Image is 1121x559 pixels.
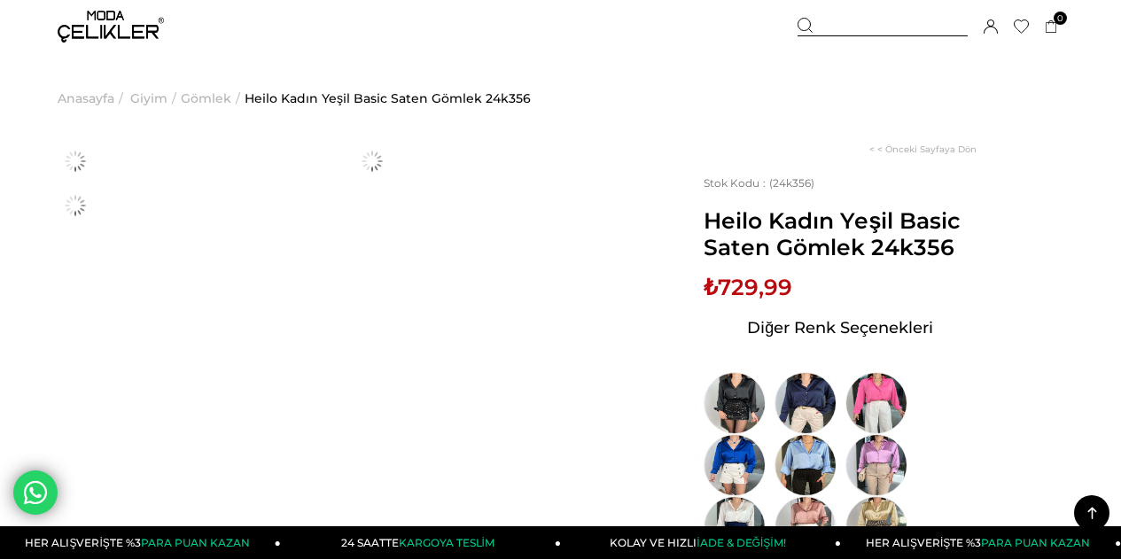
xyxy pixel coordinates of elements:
img: Heilo Kadın Vizon Basic Saten Gömlek 24k356 [845,496,907,558]
a: Anasayfa [58,53,114,144]
img: logo [58,11,164,43]
a: 24 SAATTEKARGOYA TESLİM [281,526,561,559]
img: Heilo Kadın Beyaz Basic Saten Gömlek 24k356 [704,496,766,558]
span: Heilo Kadın Yeşil Basic Saten Gömlek 24k356 [704,207,977,260]
img: Heilo Kadın Lacivert Basic Saten Gömlek 24k356 [775,372,837,434]
span: PARA PUAN KAZAN [141,536,250,549]
a: Heilo Kadın Yeşil Basic Saten Gömlek 24k356 [245,53,531,144]
img: Heilo Basic Saten Gömlek 24k356 [58,188,93,223]
a: Giyim [130,53,167,144]
span: İADE & DEĞİŞİM! [697,536,785,549]
a: HER ALIŞVERİŞTE %3PARA PUAN KAZAN [841,526,1121,559]
li: > [58,53,128,144]
a: < < Önceki Sayfaya Dön [869,144,977,155]
img: Heilo Kadın Mavi Basic Saten Gömlek 24k356 [704,434,766,496]
span: PARA PUAN KAZAN [981,536,1090,549]
span: 0 [1054,12,1067,25]
img: Heilo Basic Saten Gömlek 24k356 [354,144,390,179]
span: Diğer Renk Seçenekleri [747,314,933,342]
img: Heilo Kadın Siyah Basic Saten Gömlek 24k356 [704,372,766,434]
a: HER ALIŞVERİŞTE %3PARA PUAN KAZAN [1,526,281,559]
img: Heilo Basic Saten Gömlek 24k356 [58,144,93,179]
span: Stok Kodu [704,176,769,190]
img: Heilo Kadın Lila Basic Saten Gömlek 24k356 [845,434,907,496]
a: KOLAY VE HIZLIİADE & DEĞİŞİM! [561,526,841,559]
img: Heilo Kadın Pembe Basic Saten Gömlek 24k356 [845,372,907,434]
span: KARGOYA TESLİM [399,536,494,549]
img: Heilo Kadın Pudra Basic Saten Gömlek 24k356 [775,496,837,558]
li: > [181,53,245,144]
span: ₺729,99 [704,274,792,300]
span: (24k356) [704,176,814,190]
a: Gömlek [181,53,231,144]
img: Heilo Kadın Açık Mavi Basic Saten Gömlek 24k356 [775,434,837,496]
li: > [130,53,181,144]
a: 0 [1045,20,1058,34]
